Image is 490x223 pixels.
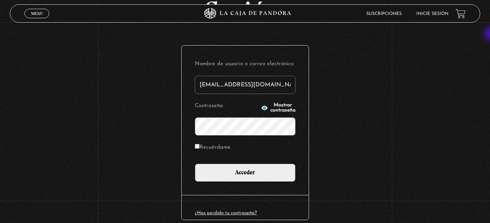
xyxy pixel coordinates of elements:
input: Recuérdame [195,144,200,149]
a: Suscripciones [366,12,402,16]
a: ¿Has perdido tu contraseña? [195,211,257,215]
button: Mostrar contraseña [261,103,296,113]
span: Mostrar contraseña [270,103,296,113]
a: Inicie sesión [416,12,448,16]
span: Menu [31,11,43,16]
span: Cerrar [28,17,46,23]
label: Nombre de usuario o correo electrónico [195,59,296,70]
label: Contraseña [195,101,259,112]
a: View your shopping cart [456,9,466,19]
label: Recuérdame [195,142,231,153]
input: Acceder [195,164,296,182]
